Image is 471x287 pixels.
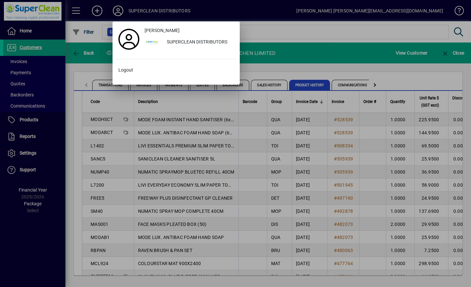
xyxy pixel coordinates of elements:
[145,27,180,34] span: [PERSON_NAME]
[116,64,236,76] button: Logout
[142,25,236,37] a: [PERSON_NAME]
[118,67,133,74] span: Logout
[162,37,236,48] div: SUPERCLEAN DISTRIBUTORS
[142,37,236,48] button: SUPERCLEAN DISTRIBUTORS
[116,33,142,45] a: Profile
